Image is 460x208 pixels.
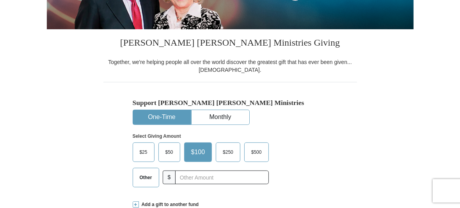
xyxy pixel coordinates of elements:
strong: Select Giving Amount [133,133,181,139]
span: $25 [136,146,151,158]
h5: Support [PERSON_NAME] [PERSON_NAME] Ministries [133,99,328,107]
span: $50 [162,146,177,158]
button: One-Time [133,110,191,124]
h3: [PERSON_NAME] [PERSON_NAME] Ministries Giving [103,29,357,58]
span: Add a gift to another fund [139,201,199,208]
button: Monthly [192,110,249,124]
span: $100 [187,146,209,158]
span: $500 [247,146,266,158]
input: Other Amount [175,171,268,184]
span: $ [163,171,176,184]
span: $250 [219,146,237,158]
div: Together, we're helping people all over the world discover the greatest gift that has ever been g... [103,58,357,74]
span: Other [136,172,156,183]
